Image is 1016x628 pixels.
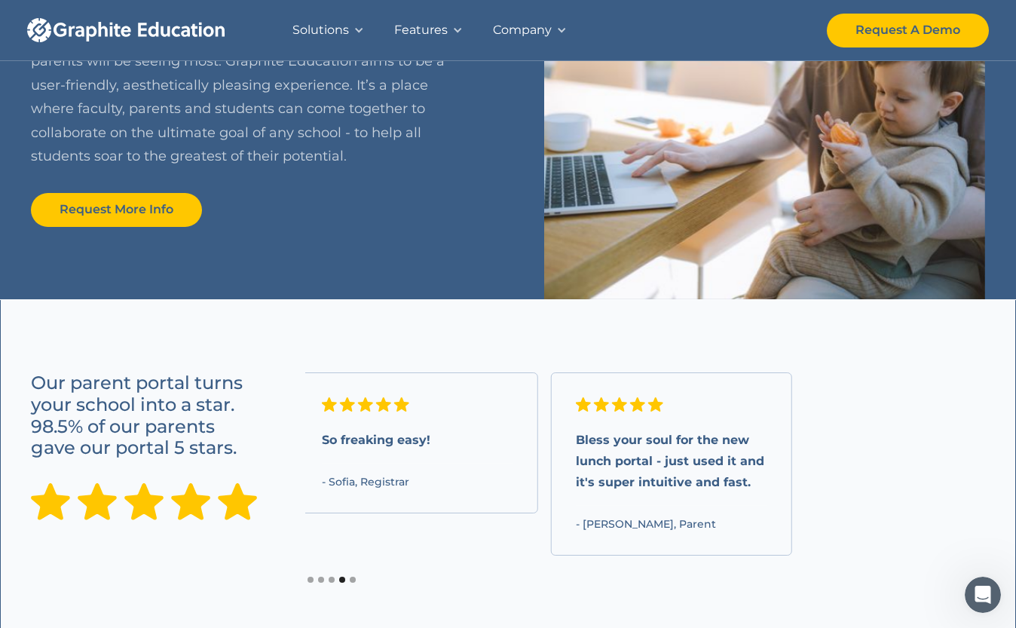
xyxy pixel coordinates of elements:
[297,372,551,513] div: 4 of 5
[322,433,430,447] strong: So freaking easy!
[576,397,663,412] img: Five Star
[322,397,409,412] img: Five Star
[31,372,257,459] h3: Our parent portal turns your school into a star. 98.5% of our parents gave our portal 5 stars.
[292,20,349,41] div: Solutions
[576,433,764,489] strong: Bless your soul for the new lunch portal - just used it and it's super intuitive and fast.
[322,476,409,489] div: - Sofia, Registrar
[493,20,552,41] div: Company
[308,577,314,583] div: Show slide 1 of 5
[318,577,324,583] div: Show slide 2 of 5
[855,20,960,41] div: Request A Demo
[827,14,989,47] a: Request A Demo
[339,577,345,583] div: Show slide 4 of 5
[31,26,472,169] p: Your Student Information System is the face of your school that parents will be seeing most. Grap...
[394,20,448,41] div: Features
[965,577,1001,613] iframe: Intercom live chat
[329,577,335,583] div: Show slide 3 of 5
[576,518,716,531] div: - [PERSON_NAME], Parent
[60,199,173,220] div: Request More Info
[31,483,257,520] img: Five Star
[551,372,805,556] div: 5 of 5
[350,577,356,583] div: Show slide 5 of 5
[31,193,202,227] a: Request More Info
